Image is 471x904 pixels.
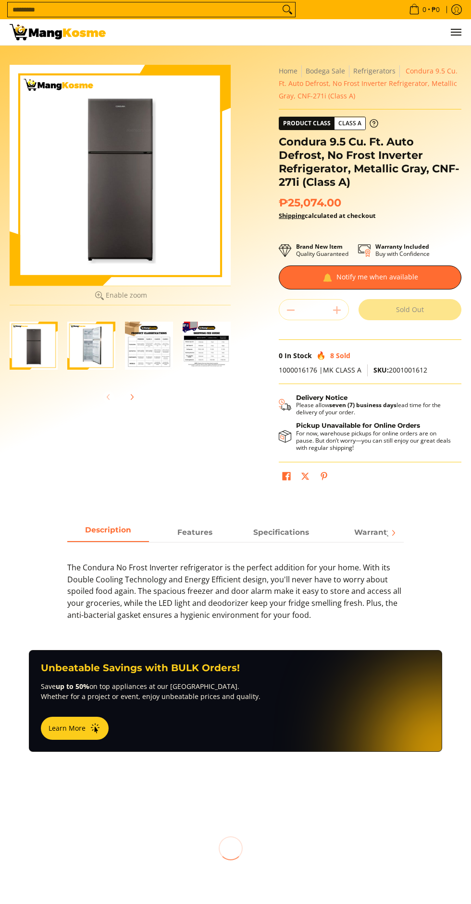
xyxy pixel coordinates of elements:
[67,524,149,541] span: Description
[279,196,341,209] span: ₱25,074.00
[121,386,142,408] button: Next
[240,524,322,542] a: Description 2
[105,873,175,883] h6: ₱19.99 |
[183,322,231,370] img: Condura 9.5 Cu. Ft. Auto Defrost, No Frost Inverter Refrigerator, Metallic Gray, CNF-271i (Class ...
[67,524,149,542] a: Description
[325,875,347,882] del: ₱24.99
[330,351,334,360] span: 8
[41,681,430,701] p: Save on top appliances at our [GEOGRAPHIC_DATA]. Whether for a project or event, enjoy unbeatable...
[279,394,452,416] button: Shipping & Delivery
[67,562,404,631] p: The Condura No Frost Inverter refrigerator is the perfect addition for your home. With its Double...
[279,365,361,374] span: 1000016176 |MK CLASS A
[332,524,413,542] a: Description 3
[296,430,452,451] p: For now, warehouse pickups for online orders are on pause. But don’t worry—you can still enjoy ou...
[279,66,458,100] span: Condura 9.5 Cu. Ft. Auto Defrost, No Frost Inverter Refrigerator, Metallic Gray, CNF-271i (Class A)
[29,650,442,752] a: Unbeatable Savings with BULK Orders! Saveup to 50%on top appliances at our [GEOGRAPHIC_DATA]. Whe...
[144,875,167,882] del: ₱24.99
[105,857,175,866] h5: Product title
[15,873,85,883] h6: ₱19.99 |
[279,351,283,360] span: 0
[279,211,305,220] a: Shipping
[125,322,173,370] img: Condura 9.5 Cu. Ft. Auto Defrost, No Frost Inverter Refrigerator, Metallic Gray, CNF-271i (Class ...
[421,6,428,13] span: 0
[115,19,461,45] ul: Customer Navigation
[375,242,429,251] strong: Warranty Included
[296,242,343,251] strong: Brand New Item
[280,470,293,486] a: Share on Facebook
[375,243,430,257] p: Buy with Confidence
[41,717,109,740] button: Learn More
[279,117,335,130] span: Product Class
[279,66,297,75] a: Home
[430,6,441,13] span: ₱0
[383,522,404,543] button: Next
[67,322,115,370] img: Condura 9.5 Cu. Ft. Auto Defrost, No Frost Inverter Refrigerator, Metallic Gray, CNF-271i (Class ...
[196,857,266,866] h5: Product title
[56,682,89,691] strong: up to 50%
[279,117,378,130] a: Product Class Class A
[106,291,147,299] span: Enable zoom
[285,351,312,360] span: In Stock
[353,66,396,75] a: Refrigerators
[296,243,348,257] p: Quality Guaranteed
[332,524,413,541] span: Warranty
[406,4,443,15] span: •
[15,857,85,866] h5: Product title
[317,470,331,486] a: Pin on Pinterest
[286,873,356,883] h6: ₱19.99 |
[10,24,106,40] img: Condura 9.5 Cu. Ft. Auto Defrost, No Frost Inverter Refrigerator, Meta | Mang Kosme
[329,401,397,409] strong: seven (7) business days
[196,873,266,883] h6: ₱19.99 |
[154,524,235,541] span: Features
[373,365,427,374] span: 2001001612
[10,322,58,370] img: Condura 9.5 Cu. Ft. Auto Defrost, No Frost Inverter Refrigerator, Metallic Gray, CNF-271i (Class ...
[115,19,461,45] nav: Main Menu
[336,351,350,360] span: Sold
[67,542,404,631] div: Description
[296,394,347,401] strong: Delivery Notice
[280,2,295,17] button: Search
[296,401,452,416] p: Please allow lead time for the delivery of your order.
[41,662,430,674] h3: Unbeatable Savings with BULK Orders!
[240,524,322,541] span: Specifications
[450,19,461,45] button: Menu
[154,524,235,542] a: Description 1
[10,286,231,305] button: Enable zoom
[335,118,365,130] span: Class A
[54,875,76,882] del: ₱24.99
[235,875,257,882] del: ₱24.99
[373,365,389,374] span: SKU:
[279,65,461,102] nav: Breadcrumbs
[296,422,420,429] strong: Pickup Unavailable for Online Orders
[286,857,356,866] h5: Product title
[306,66,345,75] a: Bodega Sale
[279,211,376,220] strong: calculated at checkout
[279,135,461,189] h1: Condura 9.5 Cu. Ft. Auto Defrost, No Frost Inverter Refrigerator, Metallic Gray, CNF-271i (Class A)
[298,470,312,486] a: Post on X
